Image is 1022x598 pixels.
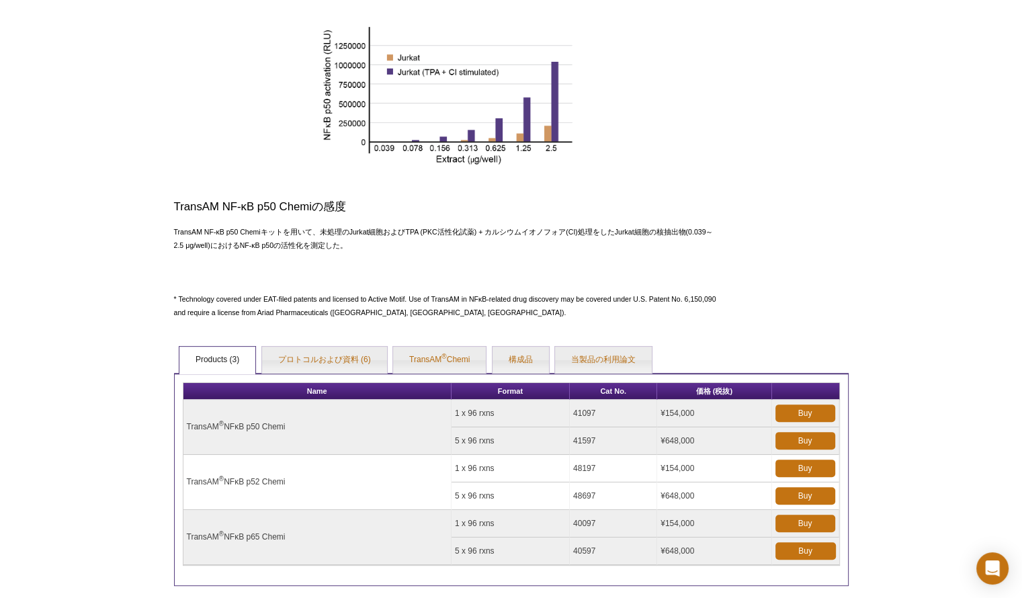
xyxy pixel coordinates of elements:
td: TransAM NFκB p52 Chemi [183,455,452,510]
a: 構成品 [493,347,549,374]
sup: ® [219,420,224,427]
td: 5 x 96 rxns [452,482,570,510]
td: 48197 [570,455,657,482]
a: Buy [775,432,835,450]
td: 1 x 96 rxns [452,400,570,427]
td: 41597 [570,427,657,455]
a: Buy [775,487,835,505]
td: 5 x 96 rxns [452,538,570,565]
td: TransAM NFκB p65 Chemi [183,510,452,565]
span: TransAM NF-κB p50 Chemiキットを用いて、未処理のJurkat細胞およびTPA (PKC活性化試薬) + カルシウムイオノフォア(CI)処理をしたJurkat細胞の核抽出物(... [174,228,714,249]
td: ¥154,000 [657,400,771,427]
sup: ® [441,353,446,360]
a: Products (3) [179,347,255,374]
a: Buy [775,542,836,560]
img: TransAM NFkB p50 Chemi sensitivity [322,27,572,166]
div: Open Intercom Messenger [976,552,1009,585]
th: Cat No. [570,383,657,400]
td: ¥648,000 [657,427,771,455]
td: TransAM NFκB p50 Chemi [183,400,452,455]
a: TransAM®Chemi [393,347,486,374]
td: 40097 [570,510,657,538]
td: ¥154,000 [657,455,771,482]
a: Buy [775,404,835,422]
td: ¥648,000 [657,482,771,510]
td: 1 x 96 rxns [452,510,570,538]
h3: TransAM NF-κB p50 Chemiの感度 [174,199,721,215]
td: 5 x 96 rxns [452,427,570,455]
a: Buy [775,515,835,532]
td: ¥154,000 [657,510,771,538]
sup: ® [219,475,224,482]
a: 当製品の利用論文 [555,347,652,374]
span: * Technology covered under EAT-filed patents and licensed to Active Motif. Use of TransAM in NFκB... [174,295,716,316]
td: 41097 [570,400,657,427]
th: 価格 (税抜) [657,383,771,400]
th: Name [183,383,452,400]
td: ¥648,000 [657,538,771,565]
sup: ® [219,530,224,538]
th: Format [452,383,570,400]
a: プロトコルおよび資料 (6) [262,347,387,374]
td: 40597 [570,538,657,565]
td: 48697 [570,482,657,510]
a: Buy [775,460,835,477]
td: 1 x 96 rxns [452,455,570,482]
